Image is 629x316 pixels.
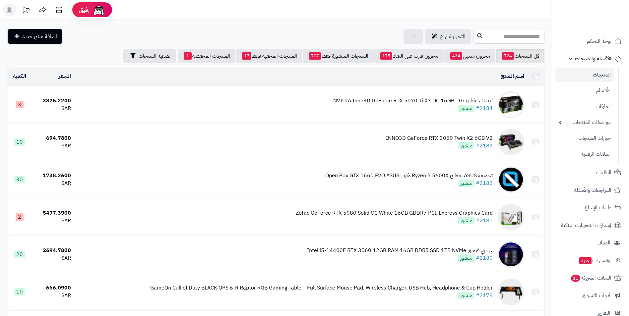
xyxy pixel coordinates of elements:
[374,49,444,63] a: مخزون قارب على النفاذ175
[325,172,493,180] div: تجميعة ASUS بمعالج Ryzen 5 5600X وكرت Open Box GTX 1660 EVO ASUS
[440,32,466,40] span: التحرير لسريع
[309,52,321,60] span: 707
[14,176,25,183] span: 30
[458,142,474,149] span: منشور
[582,291,610,300] span: أدوات التسويق
[555,252,625,268] a: وآتس آبجديد
[296,209,493,217] div: Zotac GeForce RTX 5080 Solid OC White 16GB GDDR7 PCI-Express Graphics Card
[425,29,471,44] a: التحرير لسريع
[35,209,71,217] div: 5477.3900
[35,247,71,254] div: 2694.7800
[476,104,493,112] a: #2184
[458,105,474,112] span: منشور
[555,270,625,286] a: السلات المتروكة11
[555,165,625,181] a: الطلبات
[458,217,474,224] span: منشور
[555,99,614,114] a: الماركات
[35,292,71,299] div: SAR
[35,142,71,150] div: SAR
[303,49,374,63] a: المنتجات المنشورة فقط707
[14,251,25,258] span: 20
[555,288,625,303] a: أدوات التسويق
[502,52,514,60] span: 724
[555,217,625,233] a: إشعارات التحويلات البنكية
[498,241,524,268] img: بي سي قيمنق Intel i5-14400F RTX 3060 12GB RAM 16GB DDR5 SSD 1TB NVMe
[555,235,625,251] a: العملاء
[8,29,62,44] a: اضافة منتج جديد
[458,180,474,187] span: منشور
[476,254,493,262] a: #2180
[498,129,524,155] img: INNO3D GeForce RTX 3050 Twin X2 6GB V2
[571,275,580,282] span: 11
[236,49,302,63] a: المنتجات المخفية فقط17
[450,52,462,60] span: 434
[307,247,493,254] div: بي سي قيمنق Intel i5-14400F RTX 3060 12GB RAM 16GB DDR5 SSD 1TB NVMe
[555,33,625,49] a: لوحة التحكم
[184,52,192,60] span: 1
[596,168,611,177] span: الطلبات
[35,105,71,112] div: SAR
[13,72,26,80] a: الكمية
[35,97,71,105] div: 3825.2200
[501,72,524,80] a: اسم المنتج
[16,213,24,221] span: 2
[139,52,170,60] span: تصفية المنتجات
[22,32,57,40] span: اضافة منتج جديد
[496,49,544,63] a: كل المنتجات724
[574,185,611,195] span: المراجعات والأسئلة
[555,200,625,216] a: طلبات الإرجاع
[555,68,614,82] a: المنتجات
[35,254,71,262] div: SAR
[555,182,625,198] a: المراجعات والأسئلة
[575,54,611,63] span: الأقسام والمنتجات
[579,256,610,265] span: وآتس آب
[380,52,392,60] span: 175
[92,3,105,17] img: ai-face.png
[498,279,524,305] img: GameOn Call of Duty BLACK OPS 6-R Raptor RGB Gaming Table – Full Surface Mouse Pad, Wireless Char...
[555,147,614,161] a: الملفات الرقمية
[579,257,592,264] span: جديد
[585,203,611,212] span: طلبات الإرجاع
[458,254,474,262] span: منشور
[458,292,474,299] span: منشور
[242,52,251,60] span: 17
[79,6,90,14] span: رفيق
[476,142,493,150] a: #2183
[35,134,71,142] div: 694.7800
[555,115,614,130] a: مواصفات المنتجات
[555,83,614,98] a: الأقسام
[598,238,610,247] span: العملاء
[59,72,71,80] a: السعر
[178,49,235,63] a: المنتجات المخفضة1
[498,91,524,118] img: NVIDIA Inno3D GeForce RTX 5070 Ti X3 OC 16GB - Graphics Card
[386,134,493,142] div: INNO3D GeForce RTX 3050 Twin X2 6GB V2
[16,101,24,108] span: 3
[35,180,71,187] div: SAR
[123,49,176,63] button: تصفية المنتجات
[35,172,71,180] div: 1738.2600
[476,291,493,299] a: #2179
[14,138,25,146] span: 10
[555,131,614,145] a: خيارات المنتجات
[35,284,71,292] div: 666.0900
[570,273,611,283] span: السلات المتروكة
[150,284,493,292] div: GameOn Call of Duty BLACK OPS 6-R Raptor RGB Gaming Table – Full Surface Mouse Pad, Wireless Char...
[35,217,71,225] div: SAR
[587,36,611,46] span: لوحة التحكم
[444,49,495,63] a: مخزون منتهي434
[498,204,524,230] img: Zotac GeForce RTX 5080 Solid OC White 16GB GDDR7 PCI-Express Graphics Card
[476,217,493,225] a: #2181
[498,166,524,193] img: تجميعة ASUS بمعالج Ryzen 5 5600X وكرت Open Box GTX 1660 EVO ASUS
[561,221,611,230] span: إشعارات التحويلات البنكية
[18,3,34,18] a: تحديثات المنصة
[333,97,493,105] div: NVIDIA Inno3D GeForce RTX 5070 Ti X3 OC 16GB - Graphics Card
[14,288,25,295] span: 10
[476,179,493,187] a: #2182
